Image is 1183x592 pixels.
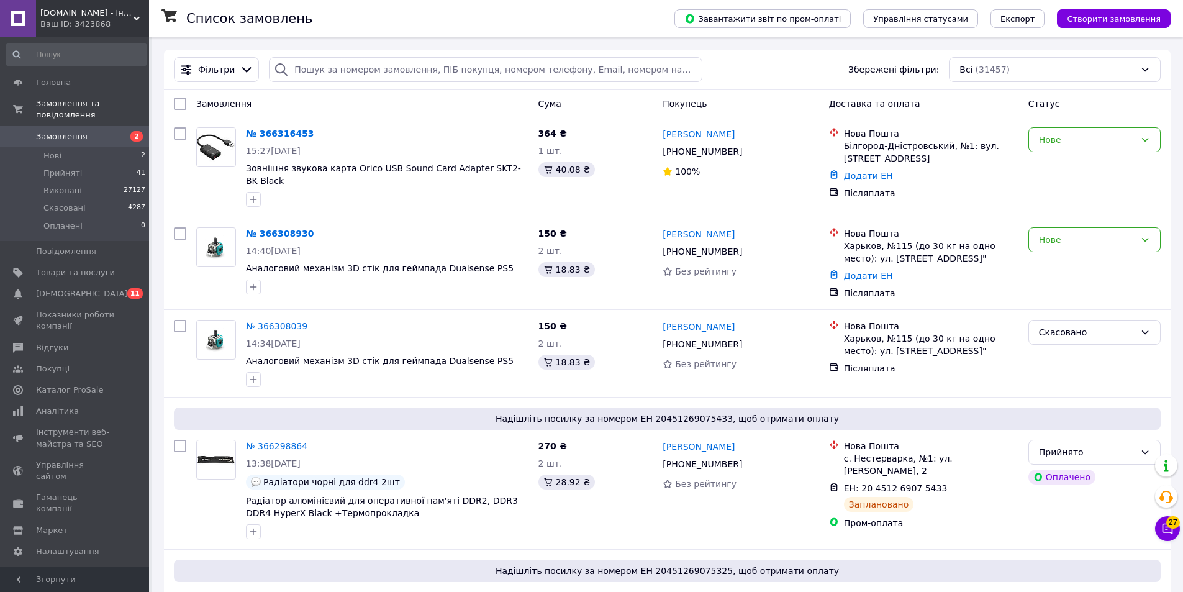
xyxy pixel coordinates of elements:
span: 14:40[DATE] [246,246,301,256]
div: 18.83 ₴ [538,355,595,370]
a: Радіатор алюмінієвий для оперативної пам'яті DDR2, DDR3 DDR4 HyperX Black +Термопрокладка [246,496,518,518]
span: 2 [130,131,143,142]
span: [DEMOGRAPHIC_DATA] [36,288,128,299]
span: Управління сайтом [36,460,115,482]
span: Замовлення [36,131,88,142]
div: с. Нестерварка, №1: ул. [PERSON_NAME], 2 [844,452,1018,477]
button: Управління статусами [863,9,978,28]
img: Фото товару [199,321,233,359]
a: Додати ЕН [844,271,893,281]
a: [PERSON_NAME] [663,321,735,333]
span: Прийняті [43,168,82,179]
a: № 366298864 [246,441,307,451]
span: 150 ₴ [538,229,567,239]
a: [PERSON_NAME] [663,228,735,240]
span: 1 шт. [538,146,563,156]
div: Післяплата [844,362,1018,375]
span: Надішліть посилку за номером ЕН 20451269075325, щоб отримати оплату [179,565,1156,577]
div: Оплачено [1028,470,1095,485]
span: смарт.shop - інтернет магазин електроніки [40,7,134,19]
span: 0 [141,221,145,232]
div: Нова Пошта [844,127,1018,140]
span: 2 шт. [538,246,563,256]
span: Експорт [1000,14,1035,24]
span: 100% [675,166,700,176]
span: Замовлення та повідомлення [36,98,149,121]
span: (31457) [976,65,1010,75]
a: Фото товару [196,440,236,480]
span: Радіатори чорні для ddr4 2шт [263,477,400,487]
div: Харьков, №115 (до 30 кг на одно место): ул. [STREET_ADDRESS]" [844,332,1018,357]
span: Маркет [36,525,68,536]
span: Налаштування [36,546,99,557]
span: Покупці [36,363,70,375]
div: Харьков, №115 (до 30 кг на одно место): ул. [STREET_ADDRESS]" [844,240,1018,265]
span: Головна [36,77,71,88]
a: Фото товару [196,227,236,267]
span: Аналітика [36,406,79,417]
a: № 366308930 [246,229,314,239]
div: [PHONE_NUMBER] [660,455,745,473]
a: [PERSON_NAME] [663,440,735,453]
div: Нова Пошта [844,227,1018,240]
span: Показники роботи компанії [36,309,115,332]
div: Прийнято [1039,445,1135,459]
span: Оплачені [43,221,83,232]
span: Без рейтингу [675,479,737,489]
a: Аналоговий механізм 3D стік для геймпада Dualsense PS5 [246,263,514,273]
a: Створити замовлення [1045,13,1171,23]
div: [PHONE_NUMBER] [660,143,745,160]
span: Без рейтингу [675,266,737,276]
span: 270 ₴ [538,441,567,451]
span: Гаманець компанії [36,492,115,514]
div: [PHONE_NUMBER] [660,335,745,353]
a: Фото товару [196,320,236,360]
div: Нове [1039,133,1135,147]
span: Товари та послуги [36,267,115,278]
button: Створити замовлення [1057,9,1171,28]
img: :speech_balloon: [251,477,261,487]
div: Нова Пошта [844,440,1018,452]
span: Каталог ProSale [36,385,103,396]
span: Cума [538,99,561,109]
span: 14:34[DATE] [246,339,301,348]
span: Завантажити звіт по пром-оплаті [684,13,841,24]
input: Пошук за номером замовлення, ПІБ покупця, номером телефону, Email, номером накладної [269,57,702,82]
div: 18.83 ₴ [538,262,595,277]
span: Повідомлення [36,246,96,257]
input: Пошук [6,43,147,66]
img: Фото товару [199,228,233,266]
div: Білгород-Дністровський, №1: вул. [STREET_ADDRESS] [844,140,1018,165]
div: Нова Пошта [844,320,1018,332]
div: Пром-оплата [844,517,1018,529]
a: Зовнішня звукова карта Orico USB Sound Card Adapter SKT2-BK Black [246,163,521,186]
span: 27 [1166,516,1180,529]
button: Чат з покупцем27 [1155,516,1180,541]
span: 15:27[DATE] [246,146,301,156]
span: Аналоговий механізм 3D стік для геймпада Dualsense PS5 [246,356,514,366]
div: Нове [1039,233,1135,247]
span: 4287 [128,203,145,214]
div: Ваш ID: 3423868 [40,19,149,30]
div: Скасовано [1039,326,1135,339]
button: Експорт [990,9,1045,28]
span: Доставка та оплата [829,99,920,109]
span: Нові [43,150,61,162]
span: Надішліть посилку за номером ЕН 20451269075433, щоб отримати оплату [179,412,1156,425]
span: Замовлення [196,99,252,109]
span: 13:38[DATE] [246,458,301,468]
h1: Список замовлень [186,11,312,26]
span: 150 ₴ [538,321,567,331]
div: 40.08 ₴ [538,162,595,177]
img: Фото товару [197,441,235,479]
span: Збережені фільтри: [848,63,939,76]
span: 27127 [124,185,145,196]
a: № 366308039 [246,321,307,331]
span: 2 шт. [538,339,563,348]
span: ЕН: 20 4512 6907 5433 [844,483,948,493]
span: Покупець [663,99,707,109]
span: Створити замовлення [1067,14,1161,24]
span: Відгуки [36,342,68,353]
